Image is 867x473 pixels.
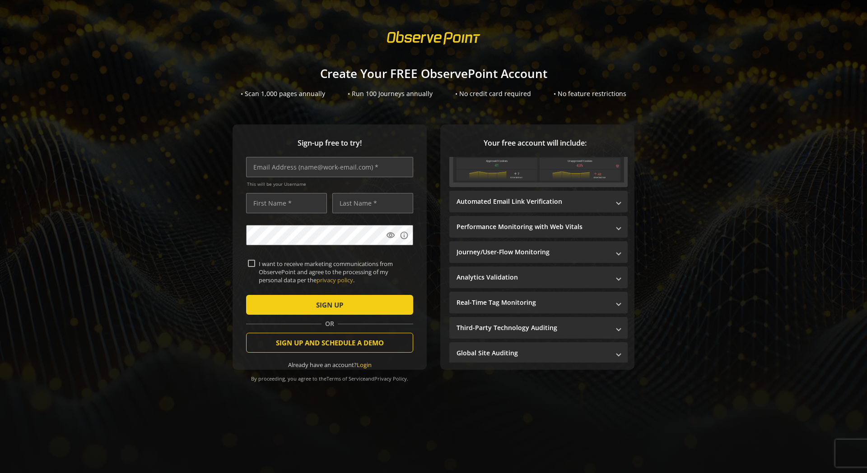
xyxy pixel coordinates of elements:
[247,181,413,187] span: This will be your Username
[449,317,628,339] mat-expansion-panel-header: Third-Party Technology Auditing
[449,241,628,263] mat-expansion-panel-header: Journey/User-Flow Monitoring
[457,349,610,358] mat-panel-title: Global Site Auditing
[246,333,413,353] button: SIGN UP AND SCHEDULE A DEMO
[386,231,395,240] mat-icon: visibility
[400,231,409,240] mat-icon: info
[246,138,413,148] span: Sign-up free to try!
[457,273,610,282] mat-panel-title: Analytics Validation
[332,193,413,213] input: Last Name *
[374,375,407,382] a: Privacy Policy
[276,335,384,351] span: SIGN UP AND SCHEDULE A DEMO
[457,197,610,206] mat-panel-title: Automated Email Link Verification
[457,222,610,231] mat-panel-title: Performance Monitoring with Web Vitals
[357,361,372,369] a: Login
[246,369,413,382] div: By proceeding, you agree to the and .
[326,375,365,382] a: Terms of Service
[322,319,338,328] span: OR
[449,292,628,313] mat-expansion-panel-header: Real-Time Tag Monitoring
[241,89,325,98] div: • Scan 1,000 pages annually
[246,157,413,177] input: Email Address (name@work-email.com) *
[449,216,628,238] mat-expansion-panel-header: Performance Monitoring with Web Vitals
[457,323,610,332] mat-panel-title: Third-Party Technology Auditing
[348,89,433,98] div: • Run 100 Journeys annually
[316,297,343,313] span: SIGN UP
[317,276,353,284] a: privacy policy
[246,361,413,369] div: Already have an account?
[449,191,628,212] mat-expansion-panel-header: Automated Email Link Verification
[255,260,411,285] label: I want to receive marketing communications from ObservePoint and agree to the processing of my pe...
[246,193,327,213] input: First Name *
[457,298,610,307] mat-panel-title: Real-Time Tag Monitoring
[554,89,626,98] div: • No feature restrictions
[246,295,413,315] button: SIGN UP
[449,138,621,148] span: Your free account will include:
[449,342,628,364] mat-expansion-panel-header: Global Site Auditing
[449,266,628,288] mat-expansion-panel-header: Analytics Validation
[455,89,531,98] div: • No credit card required
[457,248,610,257] mat-panel-title: Journey/User-Flow Monitoring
